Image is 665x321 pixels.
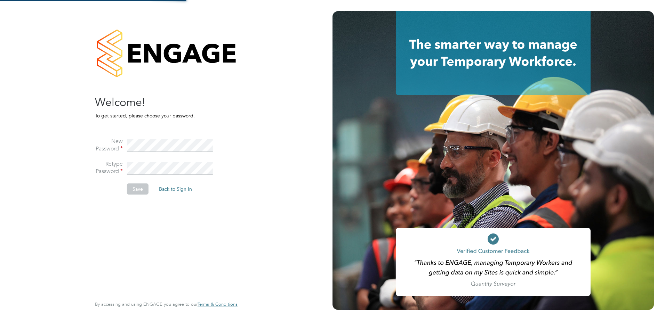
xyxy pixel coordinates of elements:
button: Back to Sign In [153,183,198,195]
a: Terms & Conditions [198,302,238,307]
p: To get started, please choose your password. [95,113,231,119]
button: Save [127,183,149,195]
span: By accessing and using ENGAGE you agree to our [95,301,238,307]
label: Retype Password [95,160,123,175]
label: New Password [95,138,123,153]
h2: Welcome! [95,95,231,110]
